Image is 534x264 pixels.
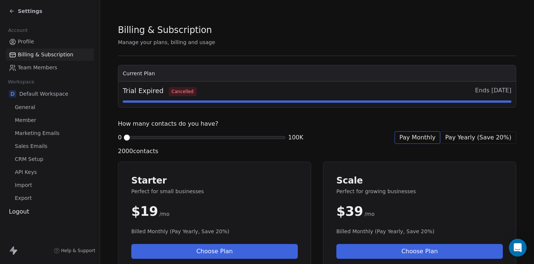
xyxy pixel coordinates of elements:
[336,244,503,259] button: Choose Plan
[5,25,31,36] span: Account
[6,179,94,191] a: Import
[19,90,68,98] span: Default Workspace
[61,248,95,254] span: Help & Support
[18,7,42,15] span: Settings
[131,244,298,259] button: Choose Plan
[6,127,94,139] a: Marketing Emails
[131,204,158,219] span: $ 19
[118,39,215,45] span: Manage your plans, billing and usage
[123,86,197,96] span: Trial Expired
[54,248,95,254] a: Help & Support
[15,181,32,189] span: Import
[118,119,218,128] span: How many contacts do you have?
[9,90,16,98] span: D
[6,114,94,126] a: Member
[6,101,94,113] a: General
[131,175,298,186] span: Starter
[15,129,59,137] span: Marketing Emails
[6,166,94,178] a: API Keys
[5,76,37,88] span: Workspace
[131,228,298,235] span: Billed Monthly (Pay Yearly, Save 20%)
[6,207,94,216] div: Logout
[15,116,36,124] span: Member
[15,168,37,176] span: API Keys
[288,133,303,142] span: 100K
[399,133,435,142] span: Pay Monthly
[475,86,511,96] span: Ends [DATE]
[15,142,47,150] span: Sales Emails
[6,192,94,204] a: Export
[365,210,375,218] span: /mo
[118,65,516,82] th: Current Plan
[6,49,94,61] a: Billing & Subscription
[336,175,503,186] span: Scale
[159,210,169,218] span: /mo
[18,51,73,59] span: Billing & Subscription
[509,239,527,257] div: Open Intercom Messenger
[131,188,298,195] span: Perfect for small businesses
[336,188,503,195] span: Perfect for growing businesses
[169,87,197,96] span: Cancelled
[9,7,42,15] a: Settings
[15,155,43,163] span: CRM Setup
[15,103,35,111] span: General
[15,194,32,202] span: Export
[6,153,94,165] a: CRM Setup
[6,140,94,152] a: Sales Emails
[118,133,122,142] span: 0
[18,38,34,46] span: Profile
[118,147,158,156] span: 2000 contacts
[6,62,94,74] a: Team Members
[18,64,57,72] span: Team Members
[336,228,503,235] span: Billed Monthly (Pay Yearly, Save 20%)
[118,24,212,36] span: Billing & Subscription
[336,204,363,219] span: $ 39
[445,133,511,142] span: Pay Yearly (Save 20%)
[6,36,94,48] a: Profile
